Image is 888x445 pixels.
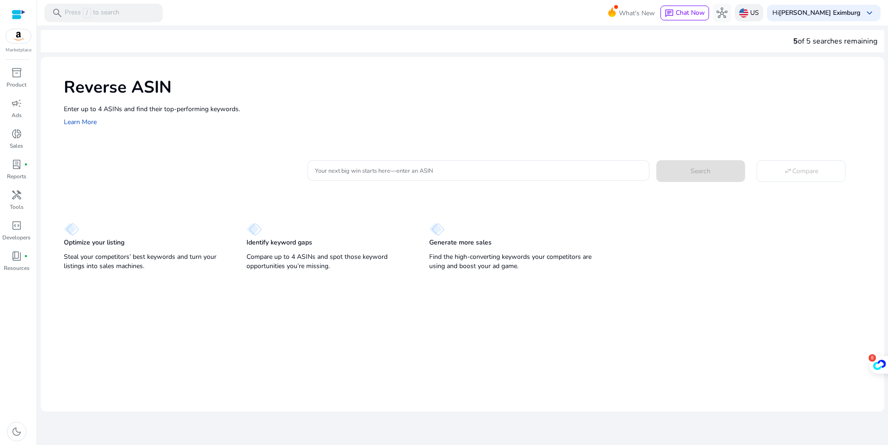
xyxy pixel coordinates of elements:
[660,6,709,20] button: chatChat Now
[65,8,119,18] p: Press to search
[793,36,798,46] span: 5
[83,8,91,18] span: /
[64,238,124,247] p: Optimize your listing
[247,252,411,271] p: Compare up to 4 ASINs and spot those keyword opportunities you’re missing.
[64,118,97,126] a: Learn More
[10,203,24,211] p: Tools
[247,223,262,236] img: diamond.svg
[6,47,31,54] p: Marketplace
[11,426,22,437] span: dark_mode
[6,81,26,89] p: Product
[11,98,22,109] span: campaign
[11,251,22,262] span: book_4
[7,172,26,181] p: Reports
[10,142,23,150] p: Sales
[429,252,593,271] p: Find the high-converting keywords your competitors are using and boost your ad game.
[24,163,28,166] span: fiber_manual_record
[52,7,63,19] span: search
[739,8,748,18] img: us.svg
[429,223,444,236] img: diamond.svg
[64,104,875,114] p: Enter up to 4 ASINs and find their top-performing keywords.
[4,264,30,272] p: Resources
[750,5,759,21] p: US
[676,8,705,17] span: Chat Now
[11,220,22,231] span: code_blocks
[429,238,492,247] p: Generate more sales
[11,67,22,78] span: inventory_2
[247,238,312,247] p: Identify keyword gaps
[779,8,860,17] b: [PERSON_NAME] Eximburg
[619,5,655,21] span: What's New
[12,111,22,119] p: Ads
[11,189,22,201] span: handyman
[11,128,22,139] span: donut_small
[864,7,875,19] span: keyboard_arrow_down
[6,29,31,43] img: amazon.svg
[793,36,877,47] div: of 5 searches remaining
[2,233,31,242] p: Developers
[64,223,79,236] img: diamond.svg
[11,159,22,170] span: lab_profile
[64,77,875,97] h1: Reverse ASIN
[772,10,860,16] p: Hi
[64,252,228,271] p: Steal your competitors’ best keywords and turn your listings into sales machines.
[665,9,674,18] span: chat
[713,4,731,22] button: hub
[716,7,728,19] span: hub
[24,254,28,258] span: fiber_manual_record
